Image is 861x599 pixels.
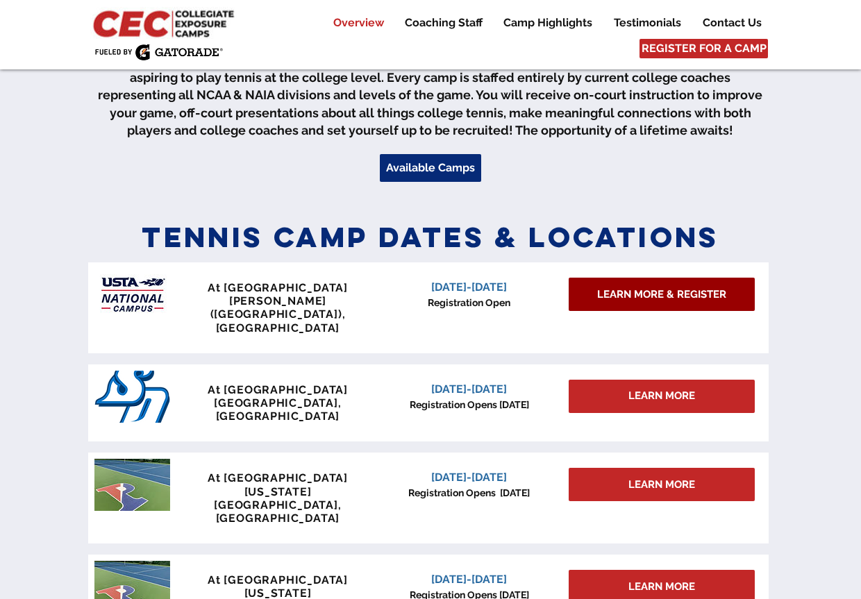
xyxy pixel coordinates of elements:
p: Overview [326,15,391,31]
p: Camp Highlights [496,15,599,31]
nav: Site [312,15,771,31]
span: [DATE]-[DATE] [431,471,507,484]
img: CEC Logo Primary_edited.jpg [90,7,240,39]
a: LEARN MORE [569,468,755,501]
p: Contact Us [696,15,769,31]
a: LEARN MORE & REGISTER [569,278,755,311]
a: Coaching Staff [394,15,492,31]
span: REGISTER FOR A CAMP [642,41,767,56]
span: Registration Opens [DATE] [410,399,529,410]
a: Available Camps [380,154,481,182]
span: Your pathway starts here at CEC tennis! The premier camps are designed for junior tennis players ... [97,53,764,137]
span: [DATE]-[DATE] [431,382,507,396]
span: Registration Open [428,297,510,308]
a: Camp Highlights [493,15,603,31]
span: LEARN MORE [628,580,695,594]
div: LEARN MORE [569,380,755,413]
a: REGISTER FOR A CAMP [640,39,768,58]
span: [PERSON_NAME] ([GEOGRAPHIC_DATA]), [GEOGRAPHIC_DATA] [210,294,346,334]
span: LEARN MORE & REGISTER [597,287,726,302]
span: Available Camps [386,160,475,176]
a: Testimonials [603,15,692,31]
img: Fueled by Gatorade.png [94,44,223,60]
span: [GEOGRAPHIC_DATA], [GEOGRAPHIC_DATA] [214,396,341,423]
span: At [GEOGRAPHIC_DATA] [208,281,348,294]
span: [DATE]-[DATE] [431,280,507,294]
span: At [GEOGRAPHIC_DATA] [208,383,348,396]
img: penn tennis courts with logo.jpeg [94,459,170,511]
p: Coaching Staff [398,15,490,31]
a: Overview [323,15,394,31]
p: Testimonials [607,15,688,31]
span: At [GEOGRAPHIC_DATA][US_STATE] [208,471,348,498]
a: Contact Us [692,15,771,31]
span: Tennis Camp Dates & Locations [142,219,719,255]
img: USTA Campus image_edited.jpg [94,269,170,321]
span: [DATE]-[DATE] [431,573,507,586]
span: Registration Opens [DATE] [408,487,530,498]
span: [GEOGRAPHIC_DATA], [GEOGRAPHIC_DATA] [214,498,341,525]
img: San_Diego_Toreros_logo.png [94,371,170,423]
span: LEARN MORE [628,478,695,492]
span: LEARN MORE [628,389,695,403]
